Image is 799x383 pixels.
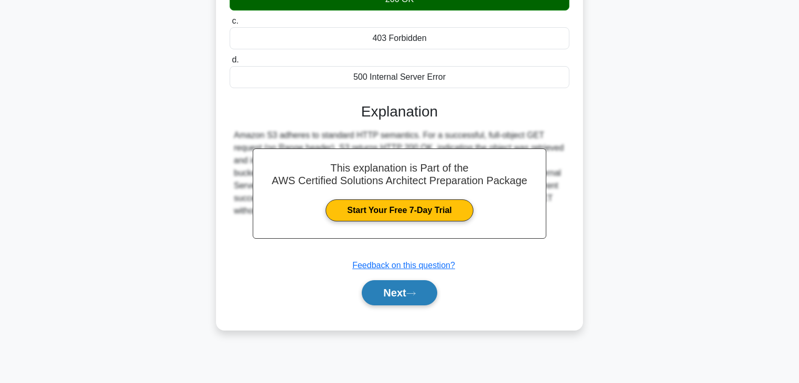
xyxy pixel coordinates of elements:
a: Feedback on this question? [352,261,455,270]
button: Next [362,280,437,305]
div: Amazon S3 adheres to standard HTTP semantics. For a successful, full-object GET request (no Range... [234,129,565,217]
div: 500 Internal Server Error [230,66,569,88]
div: 403 Forbidden [230,27,569,49]
span: d. [232,55,239,64]
a: Start Your Free 7-Day Trial [326,199,473,221]
span: c. [232,16,238,25]
h3: Explanation [236,103,563,121]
